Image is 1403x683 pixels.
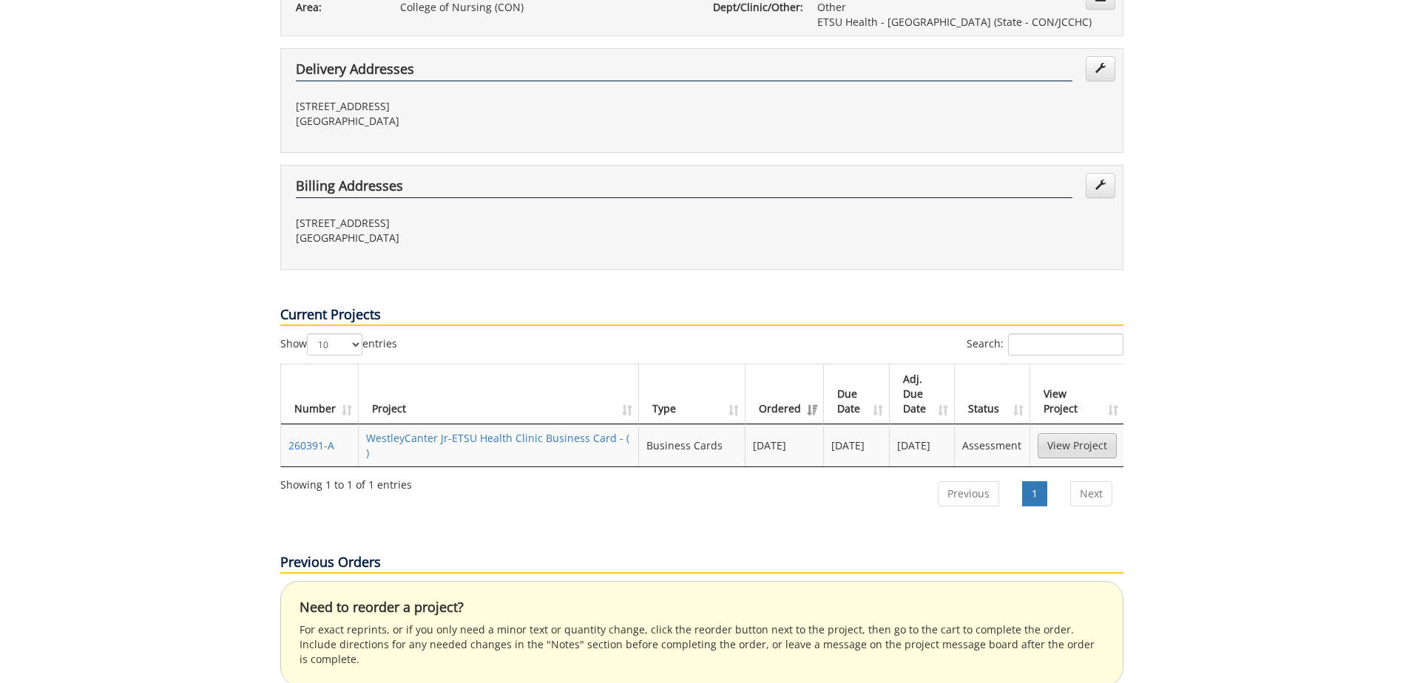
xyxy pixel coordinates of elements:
[746,424,824,466] td: [DATE]
[296,99,691,114] p: [STREET_ADDRESS]
[890,424,956,466] td: [DATE]
[639,364,746,424] th: Type: activate to sort column ascending
[359,364,640,424] th: Project: activate to sort column ascending
[824,364,890,424] th: Due Date: activate to sort column ascending
[280,305,1123,326] p: Current Projects
[938,481,999,506] a: Previous
[1086,173,1115,198] a: Edit Addresses
[955,364,1030,424] th: Status: activate to sort column ascending
[280,472,412,492] div: Showing 1 to 1 of 1 entries
[1038,433,1117,458] a: View Project
[817,15,1108,30] p: ETSU Health - [GEOGRAPHIC_DATA] (State - CON/JCCHC)
[1070,481,1112,506] a: Next
[296,114,691,129] p: [GEOGRAPHIC_DATA]
[955,424,1030,466] td: Assessment
[281,364,359,424] th: Number: activate to sort column ascending
[296,62,1072,81] h4: Delivery Addresses
[824,424,890,466] td: [DATE]
[307,333,362,356] select: Showentries
[1008,333,1123,356] input: Search:
[296,216,691,231] p: [STREET_ADDRESS]
[1022,481,1047,506] a: 1
[366,431,629,460] a: WestleyCanter Jr-ETSU Health Clinic Business Card - ( )
[639,424,746,466] td: Business Cards
[280,333,397,356] label: Show entries
[296,179,1072,198] h4: Billing Addresses
[746,364,824,424] th: Ordered: activate to sort column ascending
[296,231,691,245] p: [GEOGRAPHIC_DATA]
[1086,56,1115,81] a: Edit Addresses
[1030,364,1124,424] th: View Project: activate to sort column ascending
[280,553,1123,574] p: Previous Orders
[300,600,1104,615] h4: Need to reorder a project?
[300,622,1104,667] p: For exact reprints, or if you only need a minor text or quantity change, click the reorder button...
[967,333,1123,356] label: Search:
[890,364,956,424] th: Adj. Due Date: activate to sort column ascending
[288,438,334,452] a: 260391-A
